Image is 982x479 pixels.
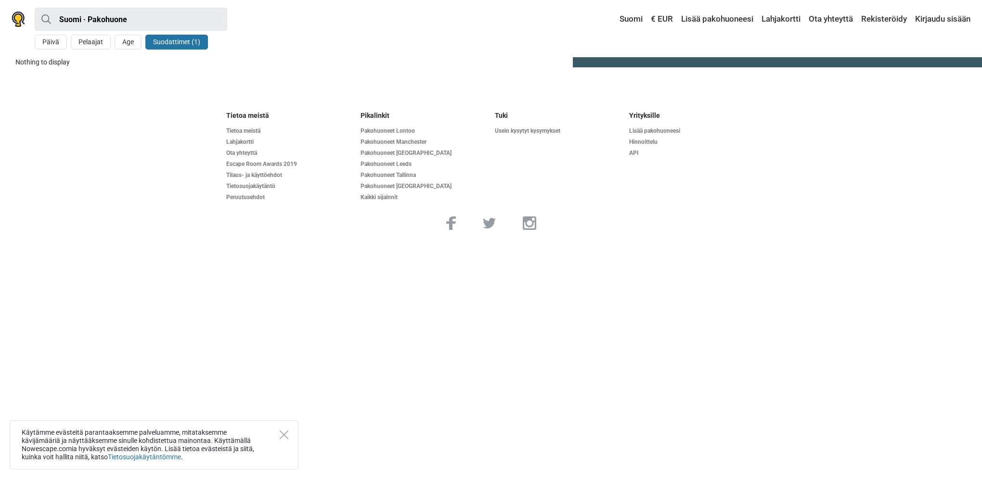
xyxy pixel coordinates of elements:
a: Tietoa meistä [226,127,353,135]
a: Kaikki sijainnit [361,194,487,201]
a: Pakohuoneet Tallinna [361,172,487,179]
a: Ota yhteyttä [226,150,353,157]
a: API [629,150,756,157]
a: Escape Room Awards 2019 [226,161,353,168]
a: Hinnoittelu [629,139,756,146]
a: Pakohuoneet [GEOGRAPHIC_DATA] [361,150,487,157]
button: Age [115,35,142,50]
div: Nothing to display [15,57,565,67]
button: Suodattimet (1) [145,35,208,50]
h5: Tietoa meistä [226,112,353,120]
button: Päivä [35,35,67,50]
h5: Tuki [495,112,621,120]
a: Tilaus- ja käyttöehdot [226,172,353,179]
a: Rekisteröidy [859,11,909,28]
div: Käytämme evästeitä parantaaksemme palveluamme, mitataksemme kävijämääriä ja näyttääksemme sinulle... [10,420,298,469]
img: Suomi [613,16,620,23]
a: Tietosuojakäytäntömme [108,453,181,461]
a: Suomi [610,11,645,28]
button: Close [280,430,288,439]
a: Usein kysytyt kysymykset [495,127,621,135]
img: Nowescape logo [12,12,25,27]
a: Lahjakortti [759,11,803,28]
a: Pakohuoneet [GEOGRAPHIC_DATA] [361,183,487,190]
a: € EUR [648,11,675,28]
a: Lisää pakohuoneesi [629,127,756,135]
a: Kirjaudu sisään [913,11,970,28]
h5: Pikalinkit [361,112,487,120]
a: Pakohuoneet Lontoo [361,127,487,135]
a: Lahjakortti [226,139,353,146]
h5: Yrityksille [629,112,756,120]
a: Peruutusehdot [226,194,353,201]
a: Tietosuojakäytäntö [226,183,353,190]
a: Ota yhteyttä [806,11,855,28]
button: Pelaajat [71,35,111,50]
a: Pakohuoneet Manchester [361,139,487,146]
a: Pakohuoneet Leeds [361,161,487,168]
a: Lisää pakohuoneesi [679,11,756,28]
input: kokeile “London” [35,8,227,31]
